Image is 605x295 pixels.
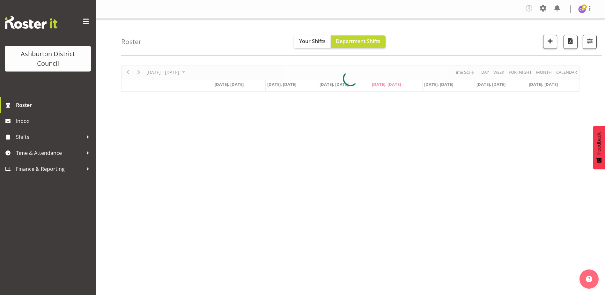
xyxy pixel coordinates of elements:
span: Feedback [596,132,602,155]
span: Shifts [16,132,83,142]
span: Roster [16,100,92,110]
span: Your Shifts [299,38,326,45]
img: help-xxl-2.png [586,276,592,282]
button: Download a PDF of the roster according to the set date range. [564,35,578,49]
span: Finance & Reporting [16,164,83,174]
button: Feedback - Show survey [593,126,605,169]
span: Inbox [16,116,92,126]
img: Rosterit website logo [5,16,57,29]
div: Ashburton District Council [11,49,85,68]
button: Department Shifts [331,35,386,48]
img: chalotter-hydes5348.jpg [578,5,586,13]
button: Your Shifts [294,35,331,48]
button: Add a new shift [543,35,557,49]
button: Filter Shifts [583,35,597,49]
span: Time & Attendance [16,148,83,158]
span: Department Shifts [336,38,380,45]
h4: Roster [121,38,142,45]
